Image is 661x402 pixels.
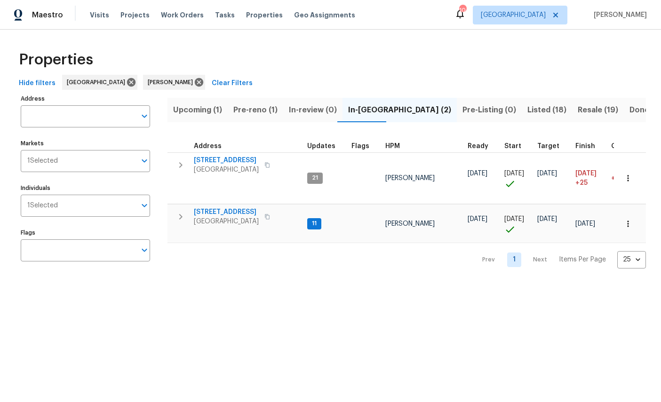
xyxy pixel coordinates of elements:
[246,10,283,20] span: Properties
[233,103,278,117] span: Pre-reno (1)
[143,75,205,90] div: [PERSON_NAME]
[537,216,557,222] span: [DATE]
[138,244,151,257] button: Open
[537,143,559,150] span: Target
[161,10,204,20] span: Work Orders
[138,154,151,167] button: Open
[481,10,546,20] span: [GEOGRAPHIC_DATA]
[385,221,435,227] span: [PERSON_NAME]
[559,255,606,264] p: Items Per Page
[173,103,222,117] span: Upcoming (1)
[307,143,335,150] span: Updates
[575,143,604,150] div: Projected renovation finish date
[19,78,56,89] span: Hide filters
[575,221,595,227] span: [DATE]
[19,55,93,64] span: Properties
[575,178,588,188] span: +25
[504,170,524,177] span: [DATE]
[138,199,151,212] button: Open
[21,96,150,102] label: Address
[468,216,487,222] span: [DATE]
[308,220,320,228] span: 11
[21,185,150,191] label: Individuals
[212,78,253,89] span: Clear Filters
[468,143,488,150] span: Ready
[194,156,259,165] span: [STREET_ADDRESS]
[194,165,259,174] span: [GEOGRAPHIC_DATA]
[537,143,568,150] div: Target renovation project end date
[32,10,63,20] span: Maestro
[215,12,235,18] span: Tasks
[617,247,646,272] div: 25
[468,143,497,150] div: Earliest renovation start date (first business day after COE or Checkout)
[90,10,109,20] span: Visits
[120,10,150,20] span: Projects
[21,230,150,236] label: Flags
[385,143,400,150] span: HPM
[504,143,530,150] div: Actual renovation start date
[194,143,222,150] span: Address
[194,207,259,217] span: [STREET_ADDRESS]
[21,141,150,146] label: Markets
[308,174,322,182] span: 21
[611,143,644,150] div: Days past target finish date
[527,103,566,117] span: Listed (18)
[148,78,197,87] span: [PERSON_NAME]
[590,10,647,20] span: [PERSON_NAME]
[351,143,369,150] span: Flags
[578,103,618,117] span: Resale (19)
[504,143,521,150] span: Start
[138,110,151,123] button: Open
[572,152,607,204] td: Scheduled to finish 25 day(s) late
[208,75,256,92] button: Clear Filters
[501,205,534,243] td: Project started on time
[27,157,58,165] span: 1 Selected
[462,103,516,117] span: Pre-Listing (0)
[473,249,646,270] nav: Pagination Navigation
[607,152,648,204] td: 25 day(s) past target finish date
[611,143,636,150] span: Overall
[289,103,337,117] span: In-review (0)
[504,216,524,222] span: [DATE]
[459,6,466,15] div: 10
[385,175,435,181] span: [PERSON_NAME]
[62,75,137,90] div: [GEOGRAPHIC_DATA]
[67,78,129,87] span: [GEOGRAPHIC_DATA]
[194,217,259,226] span: [GEOGRAPHIC_DATA]
[575,170,597,177] span: [DATE]
[575,143,595,150] span: Finish
[27,202,58,210] span: 1 Selected
[507,252,521,267] a: Goto page 1
[501,152,534,204] td: Project started on time
[348,103,451,117] span: In-[GEOGRAPHIC_DATA] (2)
[611,175,623,181] span: +25
[537,170,557,177] span: [DATE]
[468,170,487,177] span: [DATE]
[294,10,355,20] span: Geo Assignments
[15,75,59,92] button: Hide filters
